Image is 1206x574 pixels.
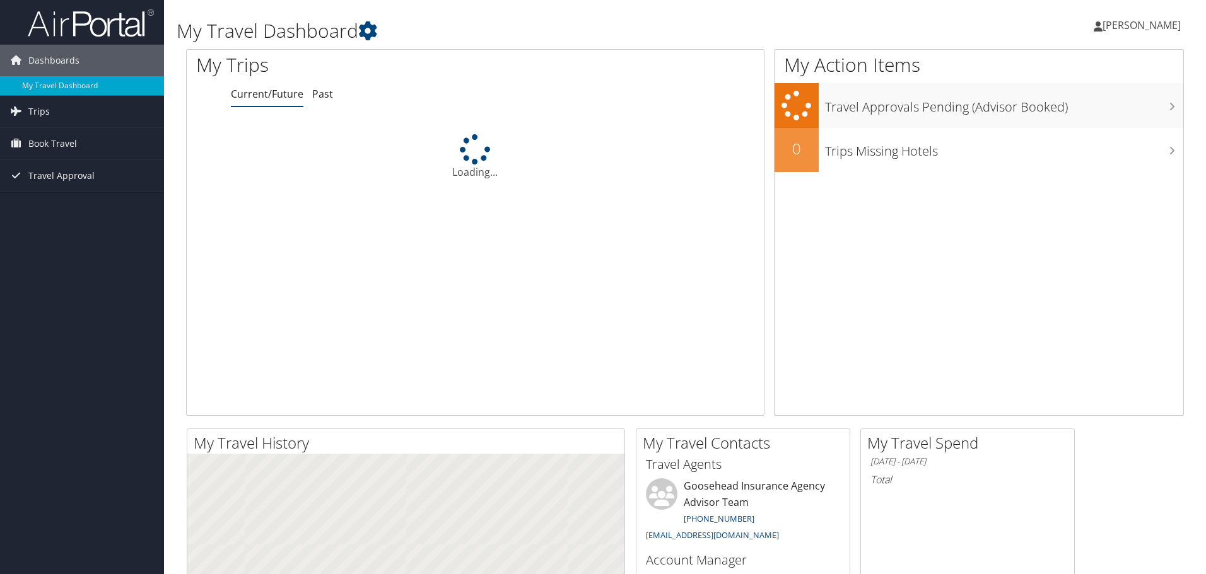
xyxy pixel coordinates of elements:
h2: 0 [775,138,819,159]
h2: My Travel Spend [867,432,1074,454]
h3: Account Manager [646,551,840,569]
span: Dashboards [28,45,79,76]
h6: Total [870,473,1065,486]
a: [PHONE_NUMBER] [684,513,754,524]
a: Past [312,87,333,101]
h6: [DATE] - [DATE] [870,456,1065,468]
span: Trips [28,96,50,127]
a: 0Trips Missing Hotels [775,128,1183,172]
h3: Trips Missing Hotels [825,136,1183,160]
h3: Travel Agents [646,456,840,473]
h2: My Travel History [194,432,624,454]
span: Book Travel [28,128,77,159]
h3: Travel Approvals Pending (Advisor Booked) [825,92,1183,116]
h1: My Action Items [775,52,1183,78]
a: [EMAIL_ADDRESS][DOMAIN_NAME] [646,529,779,541]
a: [PERSON_NAME] [1094,6,1193,44]
span: Travel Approval [28,160,95,192]
img: airportal-logo.png [28,8,154,38]
li: Goosehead Insurance Agency Advisor Team [640,478,846,546]
h2: My Travel Contacts [643,432,850,454]
a: Travel Approvals Pending (Advisor Booked) [775,83,1183,128]
a: Current/Future [231,87,303,101]
h1: My Trips [196,52,514,78]
span: [PERSON_NAME] [1103,18,1181,32]
h1: My Travel Dashboard [177,18,855,44]
div: Loading... [187,134,764,180]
